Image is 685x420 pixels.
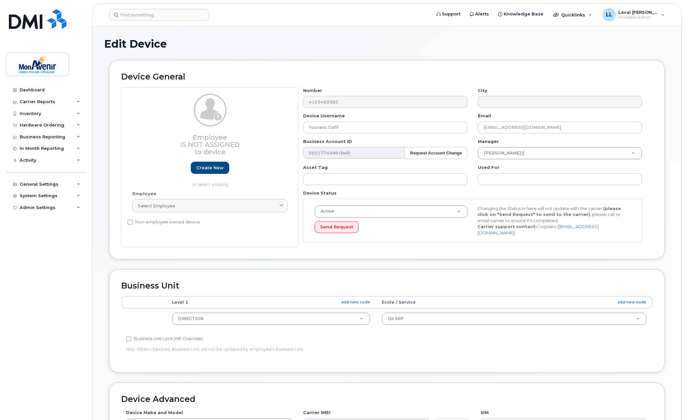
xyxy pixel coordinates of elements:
[127,218,200,226] label: Non-employee owned device
[303,138,352,145] label: Business Account ID
[480,409,489,416] label: SIM
[132,191,156,197] label: Employee
[315,221,359,233] button: Send Request
[132,199,288,212] a: Select employee
[121,72,652,82] h2: Device General
[180,141,240,149] span: Is not assigned
[126,346,470,352] p: Hint: When checked, Business Unit will not be updated by employee's Business Unit
[480,150,524,156] span: [PERSON_NAME] ()
[405,147,468,159] button: Request Account Change
[303,409,330,416] label: Carrier IMEI
[315,206,467,218] a: Active
[303,164,328,171] label: Asset Tag
[303,87,322,94] label: Number
[178,316,203,321] span: DIRECTION
[166,296,376,308] th: Level 1
[478,113,491,119] label: Email
[126,335,203,343] label: Business Unit Lock (HR Override)
[172,313,369,325] a: DIRECTION
[317,208,334,214] span: Active
[303,190,337,196] label: Device Status
[127,220,133,225] input: Non-employee owned device
[410,151,462,155] strong: Request Account Change
[618,299,646,305] a: add new code
[132,181,288,188] p: or select existing
[388,316,404,321] span: Dir SRF
[194,148,226,156] span: to device
[138,203,175,209] span: Select employee
[478,87,487,94] label: City
[473,205,635,236] div: Changing the Status in here will not update with the carrier, , please call or email carrier to e...
[132,134,288,155] h3: Employee
[121,281,652,291] h2: Business Unit
[478,147,642,159] a: [PERSON_NAME] ()
[382,313,646,325] a: Dir SRF
[342,299,370,305] a: add new code
[303,113,345,119] label: Device Username
[477,224,599,235] a: [EMAIL_ADDRESS][DOMAIN_NAME]
[126,409,183,416] label: Device Make and Model
[191,162,229,174] a: Create new
[478,138,499,145] label: Manager
[477,224,537,229] strong: Carrier support contact:
[121,395,652,404] h2: Device Advanced
[104,38,670,50] h1: Edit Device
[376,296,652,308] th: Ecole / Service
[478,164,499,171] label: Used For
[126,336,131,341] input: Business Unit Lock (HR Override)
